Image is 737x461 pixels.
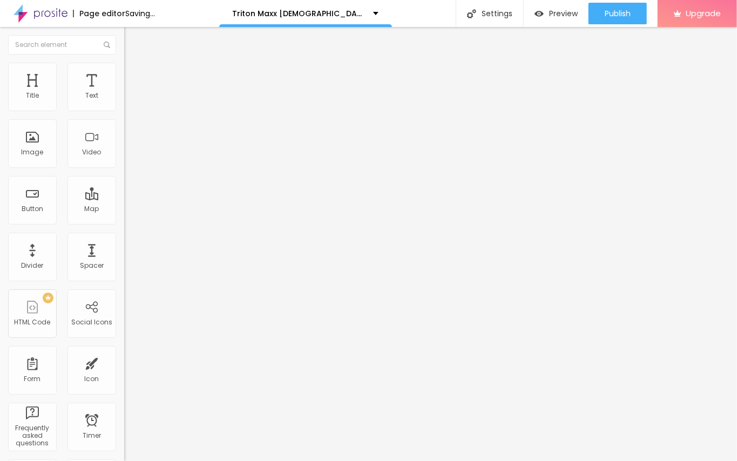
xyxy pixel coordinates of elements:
[85,205,99,213] div: Map
[124,27,737,461] iframe: Editor
[467,9,476,18] img: Icone
[549,9,578,18] span: Preview
[8,35,116,55] input: Search element
[15,318,51,326] div: HTML Code
[233,10,365,17] p: Triton Maxx [DEMOGRAPHIC_DATA][MEDICAL_DATA]
[22,148,44,156] div: Image
[589,3,647,24] button: Publish
[686,9,721,18] span: Upgrade
[524,3,589,24] button: Preview
[80,262,104,269] div: Spacer
[605,9,631,18] span: Publish
[83,148,102,156] div: Video
[104,42,110,48] img: Icone
[71,318,112,326] div: Social Icons
[83,432,101,439] div: Timer
[24,375,41,383] div: Form
[73,10,125,17] div: Page editor
[85,92,98,99] div: Text
[22,262,44,269] div: Divider
[22,205,43,213] div: Button
[535,9,544,18] img: view-1.svg
[26,92,39,99] div: Title
[11,424,53,448] div: Frequently asked questions
[85,375,99,383] div: Icon
[125,10,155,17] div: Saving...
